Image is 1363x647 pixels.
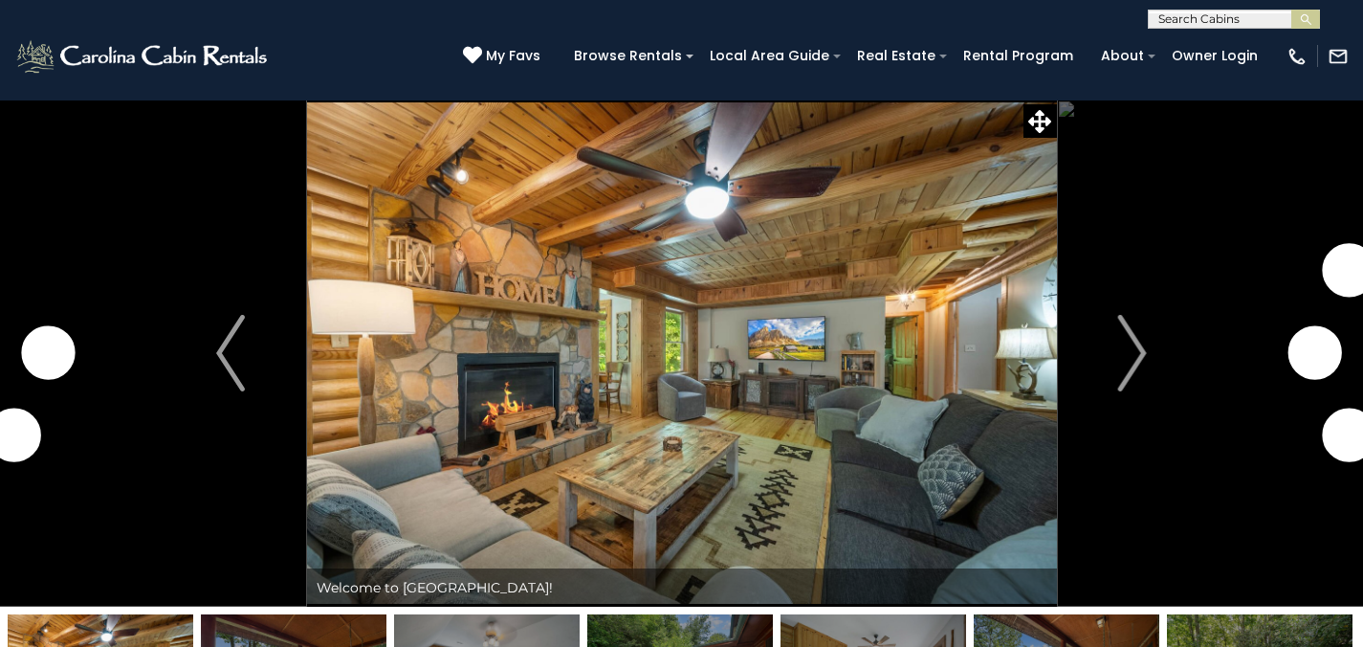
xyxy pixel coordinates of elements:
[1162,41,1267,71] a: Owner Login
[847,41,945,71] a: Real Estate
[1056,100,1208,607] button: Next
[14,37,273,76] img: White-1-2.png
[307,569,1057,607] div: Welcome to [GEOGRAPHIC_DATA]!
[1118,315,1147,391] img: arrow
[564,41,692,71] a: Browse Rentals
[463,46,545,67] a: My Favs
[1286,46,1308,67] img: phone-regular-white.png
[1328,46,1349,67] img: mail-regular-white.png
[155,100,307,607] button: Previous
[216,315,245,391] img: arrow
[486,46,540,66] span: My Favs
[954,41,1083,71] a: Rental Program
[1091,41,1154,71] a: About
[700,41,839,71] a: Local Area Guide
